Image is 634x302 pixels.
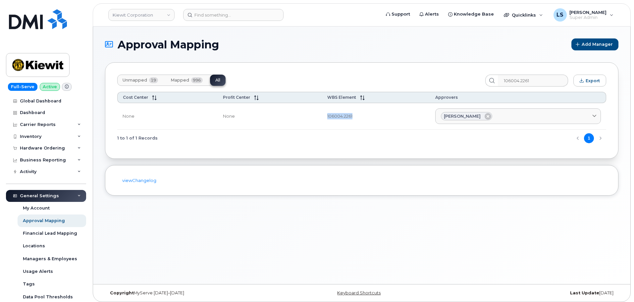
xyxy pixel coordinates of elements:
a: [PERSON_NAME] [435,108,601,124]
td: None [218,103,322,130]
span: Unmapped [123,78,147,83]
button: Export [573,75,606,87]
span: Add Manager [582,41,613,47]
button: Page 1 [584,133,594,143]
strong: Copyright [110,290,134,295]
a: viewChangelog [122,178,156,183]
iframe: Messenger Launcher [605,273,629,297]
td: None [117,103,218,130]
span: 996 [191,77,203,83]
span: 19 [149,77,158,83]
span: Cost Center [123,95,148,100]
a: Keyboard Shortcuts [337,290,381,295]
span: Approvers [435,95,458,100]
strong: Last Update [570,290,599,295]
span: Profit Center [223,95,250,100]
div: MyServe [DATE]–[DATE] [105,290,276,296]
input: Search... [498,75,568,87]
span: 1 to 1 of 1 Records [117,133,158,143]
span: Approval Mapping [118,39,219,50]
span: [PERSON_NAME] [444,113,481,119]
span: Mapped [171,78,189,83]
div: [DATE] [447,290,618,296]
button: Add Manager [571,38,618,50]
span: WBS Element [327,95,356,100]
span: Export [586,78,600,83]
td: 106004.2261 [322,103,430,130]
